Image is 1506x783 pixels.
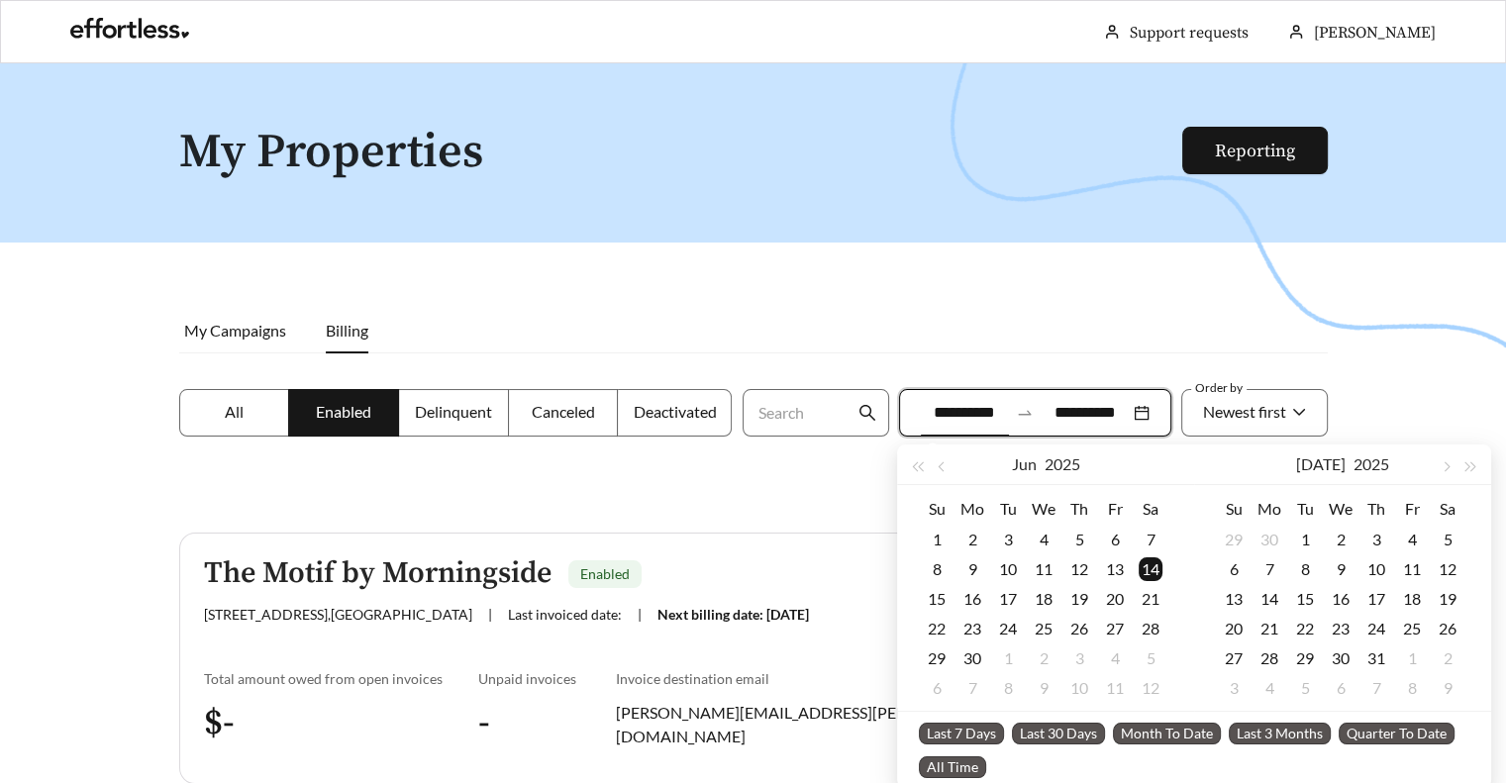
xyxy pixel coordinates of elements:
div: 1 [1293,528,1317,551]
div: 9 [1436,676,1459,700]
div: 26 [1436,617,1459,640]
div: 27 [1103,617,1127,640]
th: Mo [954,493,990,525]
span: All Time [919,756,986,778]
td: 2025-07-02 [1323,525,1358,554]
td: 2025-08-06 [1323,673,1358,703]
td: 2025-08-07 [1358,673,1394,703]
div: 26 [1067,617,1091,640]
td: 2025-07-23 [1323,614,1358,643]
div: 17 [996,587,1020,611]
span: Enabled [316,402,371,421]
span: Deactivated [633,402,716,421]
td: 2025-08-04 [1252,673,1287,703]
h1: My Properties [179,127,1184,179]
td: 2025-06-26 [1061,614,1097,643]
td: 2025-06-16 [954,584,990,614]
td: 2025-07-13 [1216,584,1252,614]
div: 1 [996,646,1020,670]
td: 2025-07-28 [1252,643,1287,673]
th: We [1026,493,1061,525]
td: 2025-07-20 [1216,614,1252,643]
div: 24 [996,617,1020,640]
td: 2025-07-18 [1394,584,1430,614]
td: 2025-07-06 [919,673,954,703]
div: 5 [1067,528,1091,551]
span: Month To Date [1113,723,1221,744]
td: 2025-07-14 [1252,584,1287,614]
button: 2025 [1045,444,1080,484]
div: 30 [1329,646,1353,670]
td: 2025-07-04 [1097,643,1133,673]
div: 9 [1329,557,1353,581]
div: 2 [1032,646,1055,670]
span: Billing [326,321,368,340]
div: 28 [1139,617,1162,640]
button: Jun [1012,444,1037,484]
td: 2025-08-01 [1394,643,1430,673]
div: 14 [1139,557,1162,581]
td: 2025-07-19 [1430,584,1465,614]
td: 2025-08-09 [1430,673,1465,703]
td: 2025-07-17 [1358,584,1394,614]
div: 12 [1139,676,1162,700]
h5: The Motif by Morningside [204,557,552,590]
div: 5 [1436,528,1459,551]
a: Reporting [1215,140,1295,162]
th: Th [1061,493,1097,525]
th: Su [919,493,954,525]
span: [STREET_ADDRESS] , [GEOGRAPHIC_DATA] [204,606,472,623]
td: 2025-06-30 [1252,525,1287,554]
td: 2025-06-17 [990,584,1026,614]
div: 11 [1103,676,1127,700]
div: 19 [1436,587,1459,611]
td: 2025-07-03 [1061,643,1097,673]
div: 23 [960,617,984,640]
div: 29 [925,646,949,670]
td: 2025-07-29 [1287,643,1323,673]
div: 30 [1257,528,1281,551]
td: 2025-07-05 [1430,525,1465,554]
div: 22 [1293,617,1317,640]
div: 29 [1293,646,1317,670]
td: 2025-08-02 [1430,643,1465,673]
div: 5 [1139,646,1162,670]
div: 15 [1293,587,1317,611]
td: 2025-06-01 [919,525,954,554]
td: 2025-07-01 [1287,525,1323,554]
span: Newest first [1203,402,1286,421]
div: 2 [1436,646,1459,670]
div: 3 [996,528,1020,551]
td: 2025-06-03 [990,525,1026,554]
td: 2025-07-06 [1216,554,1252,584]
div: 13 [1222,587,1246,611]
div: 28 [1257,646,1281,670]
div: 18 [1400,587,1424,611]
td: 2025-08-05 [1287,673,1323,703]
div: 22 [925,617,949,640]
div: 18 [1032,587,1055,611]
span: | [488,606,492,623]
button: 2025 [1354,444,1389,484]
span: [PERSON_NAME] [1314,23,1436,43]
td: 2025-07-31 [1358,643,1394,673]
div: 8 [996,676,1020,700]
div: 30 [960,646,984,670]
div: 8 [1293,557,1317,581]
div: 14 [1257,587,1281,611]
td: 2025-07-09 [1026,673,1061,703]
div: 12 [1436,557,1459,581]
span: Last 7 Days [919,723,1004,744]
div: 15 [925,587,949,611]
td: 2025-06-23 [954,614,990,643]
div: 9 [1032,676,1055,700]
th: Sa [1133,493,1168,525]
th: Th [1358,493,1394,525]
div: 7 [1257,557,1281,581]
div: 4 [1400,528,1424,551]
div: 7 [960,676,984,700]
td: 2025-07-08 [990,673,1026,703]
div: 3 [1222,676,1246,700]
td: 2025-07-12 [1133,673,1168,703]
td: 2025-06-13 [1097,554,1133,584]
